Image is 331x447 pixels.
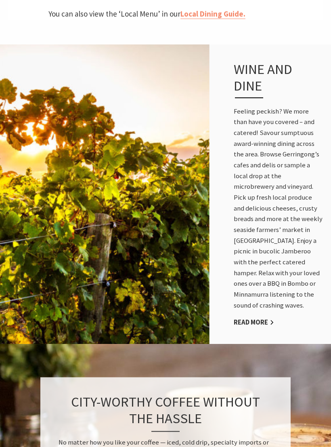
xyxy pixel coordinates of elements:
[234,106,323,311] p: Feeling peckish? We more than have you covered – and catered! Savour sumptuous award-winning dini...
[48,8,283,20] p: You can also view the ‘Local Menu’ in our
[180,9,245,19] a: Local Dining Guide.
[234,61,314,98] h3: Wine and Dine
[59,393,272,432] h3: City-worthy coffee without the hassle
[234,318,274,327] a: Read More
